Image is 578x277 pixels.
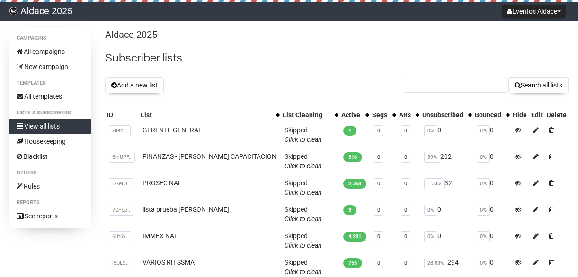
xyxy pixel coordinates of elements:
td: 0 [473,227,511,254]
td: 0 [473,148,511,174]
a: View all lists [9,119,91,134]
span: 0% [477,205,490,216]
span: 0% [424,205,437,216]
span: Skipped [285,179,322,196]
a: GERENTE GENERAL [142,126,202,134]
th: List: No sort applied, activate to apply an ascending sort [139,108,281,121]
a: All templates [9,89,91,104]
a: Blacklist [9,149,91,164]
a: New campaign [9,59,91,74]
td: 0 [473,174,511,201]
td: 0 [473,121,511,148]
span: 0% [477,231,490,242]
td: 0 [420,201,473,227]
a: 0 [377,154,380,160]
p: Aldace 2025 [105,28,569,41]
a: 0 [404,154,407,160]
span: 0% [477,258,490,268]
a: Click to clean [285,215,322,223]
li: Reports [9,197,91,208]
a: Click to clean [285,242,322,249]
a: 0 [404,207,407,213]
th: Active: No sort applied, activate to apply an ascending sort [339,108,370,121]
span: 2,368 [343,179,366,189]
a: VARIOS RH SSMA [142,259,195,266]
a: 0 [377,260,380,266]
span: 1.33% [424,178,445,189]
span: 0% [424,231,437,242]
a: Click to clean [285,136,322,143]
span: 316 [343,152,362,162]
span: 0% [477,152,490,163]
a: 0 [377,128,380,134]
a: PROSEC NAL [142,179,182,187]
th: Bounced: No sort applied, activate to apply an ascending sort [473,108,511,121]
a: 0 [404,234,407,240]
button: Add a new list [105,77,164,93]
span: 6Ut6v.. [109,231,131,242]
button: Search all lists [508,77,569,93]
div: List Cleaning [283,110,330,120]
div: Edit [531,110,543,120]
li: Lists & subscribers [9,107,91,119]
li: Templates [9,78,91,89]
span: 39% [424,152,440,163]
span: 7GFSp.. [109,205,133,216]
a: lista prueba [PERSON_NAME] [142,206,229,213]
a: All campaigns [9,44,91,59]
a: 0 [377,181,380,187]
td: 0 [420,227,473,254]
th: Unsubscribed: No sort applied, activate to apply an ascending sort [420,108,473,121]
th: Edit: No sort applied, sorting is disabled [529,108,545,121]
span: Skipped [285,206,322,223]
div: Segs [372,110,387,120]
a: 0 [377,234,380,240]
td: 32 [420,174,473,201]
td: 202 [420,148,473,174]
span: Skipped [285,153,322,170]
th: Delete: No sort applied, sorting is disabled [545,108,569,121]
span: Skipped [285,259,322,276]
th: ARs: No sort applied, activate to apply an ascending sort [397,108,420,121]
div: ID [107,110,137,120]
div: ARs [399,110,411,120]
span: 4,281 [343,232,366,242]
a: Click to clean [285,268,322,276]
th: ID: No sort applied, sorting is disabled [105,108,139,121]
span: Skipped [285,232,322,249]
a: 0 [404,181,407,187]
span: 0% [477,125,490,136]
span: 28.03% [424,258,447,268]
h2: Subscriber lists [105,50,569,67]
a: Click to clean [285,189,322,196]
span: 0% [424,125,437,136]
img: 292d548807fe66e78e37197400c5c4c8 [9,7,18,15]
li: Others [9,167,91,179]
a: FINANZAS - [PERSON_NAME] CAPACITACION [142,153,276,160]
span: Skipped [285,126,322,143]
a: 0 [404,260,407,266]
span: EmUPF.. [109,152,135,163]
span: 1 [343,126,356,136]
div: Delete [547,110,567,120]
th: Segs: No sort applied, activate to apply an ascending sort [370,108,397,121]
a: IMMEX NAL [142,232,178,240]
div: List [141,110,271,120]
a: See reports [9,208,91,224]
span: 0% [477,178,490,189]
button: Eventos Aldace [502,5,566,18]
a: Housekeeping [9,134,91,149]
th: Hide: No sort applied, sorting is disabled [511,108,529,121]
div: Active [341,110,361,120]
span: 3 [343,205,356,215]
a: Rules [9,179,91,194]
td: 0 [420,121,473,148]
div: Unsubscribed [422,110,463,120]
a: 0 [377,207,380,213]
span: 755 [343,258,362,268]
li: Campaigns [9,33,91,44]
a: 0 [404,128,407,134]
div: Hide [513,110,527,120]
a: Click to clean [285,162,322,170]
span: l5DLS.. [109,258,132,268]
